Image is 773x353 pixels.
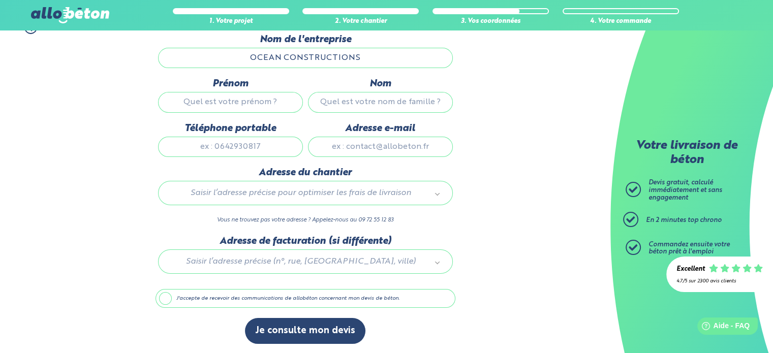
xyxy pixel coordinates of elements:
label: Prénom [158,78,303,89]
input: Quel est votre nom de famille ? [308,92,453,112]
span: Commandez ensuite votre béton prêt à l'emploi [648,241,730,255]
label: J'accepte de recevoir des communications de allobéton concernant mon devis de béton. [156,289,455,308]
label: Nom [308,78,453,89]
iframe: Help widget launcher [683,313,762,342]
input: Quel est votre prénom ? [158,92,303,112]
p: Vous ne trouvez pas votre adresse ? Appelez-nous au 09 72 55 12 83 [158,215,453,225]
a: Saisir l’adresse précise pour optimiser les frais de livraison [169,186,442,200]
div: 2. Votre chantier [302,18,419,25]
label: Adresse e-mail [308,123,453,134]
span: Saisir l’adresse précise pour optimiser les frais de livraison [173,186,429,200]
img: allobéton [31,7,109,23]
div: 1. Votre projet [173,18,289,25]
span: En 2 minutes top chrono [646,217,722,223]
p: Votre livraison de béton [628,139,745,167]
input: ex : 0642930817 [158,137,303,157]
span: Devis gratuit, calculé immédiatement et sans engagement [648,179,722,201]
div: 3. Vos coordonnées [432,18,549,25]
label: Nom de l'entreprise [158,34,453,45]
input: ex : contact@allobeton.fr [308,137,453,157]
label: Adresse du chantier [158,167,453,178]
button: Je consulte mon devis [245,318,365,344]
input: dénomination sociale de l'entreprise [158,48,453,68]
div: Excellent [676,266,705,273]
label: Téléphone portable [158,123,303,134]
div: 4.7/5 sur 2300 avis clients [676,278,763,284]
div: 4. Votre commande [563,18,679,25]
